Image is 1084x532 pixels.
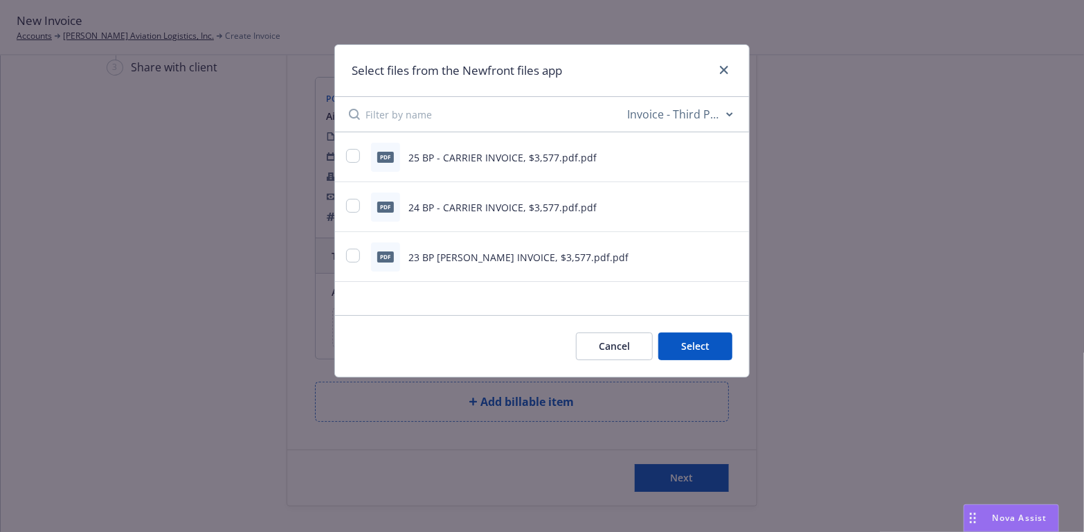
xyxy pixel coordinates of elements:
[703,199,714,215] button: download file
[725,249,738,265] button: preview file
[703,249,714,265] button: download file
[408,201,597,214] span: 24 BP - CARRIER INVOICE, $3,577.pdf.pdf
[365,97,624,132] input: Filter by name
[352,62,562,80] h1: Select files from the Newfront files app
[576,332,653,360] button: Cancel
[377,251,394,262] span: pdf
[703,149,714,166] button: download file
[964,504,1059,532] button: Nova Assist
[377,202,394,212] span: pdf
[658,332,732,360] button: Select
[349,109,360,120] svg: Search
[993,512,1047,524] span: Nova Assist
[716,62,732,78] a: close
[377,152,394,162] span: pdf
[964,505,982,531] div: Drag to move
[725,199,738,215] button: preview file
[725,149,738,166] button: preview file
[408,151,597,164] span: 25 BP - CARRIER INVOICE, $3,577.pdf.pdf
[408,251,629,264] span: 23 BP [PERSON_NAME] INVOICE, $3,577.pdf.pdf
